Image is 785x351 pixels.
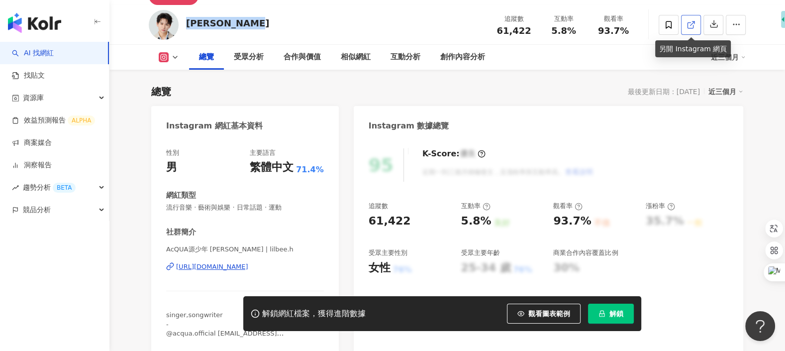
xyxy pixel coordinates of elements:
button: 解鎖 [588,304,634,324]
div: 互動率 [545,14,583,24]
span: AcQUA源少年 [PERSON_NAME] | lilbee.h [166,245,324,254]
div: 另開 Instagram 網頁 [655,40,731,57]
div: 互動分析 [391,51,420,63]
img: logo [8,13,61,33]
div: 相似網紅 [341,51,371,63]
a: 洞察報告 [12,160,52,170]
div: 性別 [166,148,179,157]
span: 趨勢分析 [23,176,76,199]
span: 資源庫 [23,87,44,109]
div: 互動率 [461,202,490,211]
a: [URL][DOMAIN_NAME] [166,262,324,271]
div: 5.8% [461,214,491,229]
span: 93.7% [598,26,629,36]
div: 合作與價值 [284,51,321,63]
div: 觀看率 [594,14,632,24]
div: 觀看率 [553,202,583,211]
div: 解鎖網紅檔案，獲得進階數據 [262,309,366,319]
div: 93.7% [553,214,591,229]
div: 受眾主要性別 [369,248,407,257]
div: 總覽 [199,51,214,63]
div: BETA [53,183,76,193]
div: 網紅類型 [166,190,196,201]
span: 61,422 [496,25,531,36]
a: searchAI 找網紅 [12,48,54,58]
div: 女性 [369,260,391,276]
div: K-Score : [422,148,486,159]
div: 受眾分析 [234,51,264,63]
span: 解鎖 [609,310,623,318]
div: 商業合作內容覆蓋比例 [553,248,618,257]
div: 追蹤數 [369,202,388,211]
div: 男 [166,160,177,175]
div: Instagram 網紅基本資料 [166,120,263,131]
a: 商案媒合 [12,138,52,148]
div: 社群簡介 [166,227,196,237]
span: rise [12,184,19,191]
div: 漲粉率 [646,202,675,211]
div: [URL][DOMAIN_NAME] [176,262,248,271]
span: 觀看圖表範例 [528,310,570,318]
span: 競品分析 [23,199,51,221]
div: 最後更新日期：[DATE] [628,88,700,96]
span: 71.4% [296,164,324,175]
div: 近三個月 [711,49,746,65]
img: KOL Avatar [149,10,179,40]
div: 追蹤數 [495,14,533,24]
button: 觀看圖表範例 [507,304,581,324]
a: 找貼文 [12,71,45,81]
div: 近三個月 [708,85,743,98]
span: 流行音樂 · 藝術與娛樂 · 日常話題 · 運動 [166,203,324,212]
span: lock [598,310,605,317]
div: [PERSON_NAME] [186,17,269,29]
div: 總覽 [151,85,171,99]
div: 繁體中文 [250,160,294,175]
div: Instagram 數據總覽 [369,120,449,131]
div: 受眾主要年齡 [461,248,499,257]
div: 創作內容分析 [440,51,485,63]
span: 5.8% [551,26,576,36]
div: 61,422 [369,214,411,229]
a: 效益預測報告ALPHA [12,116,95,125]
div: 主要語言 [250,148,276,157]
